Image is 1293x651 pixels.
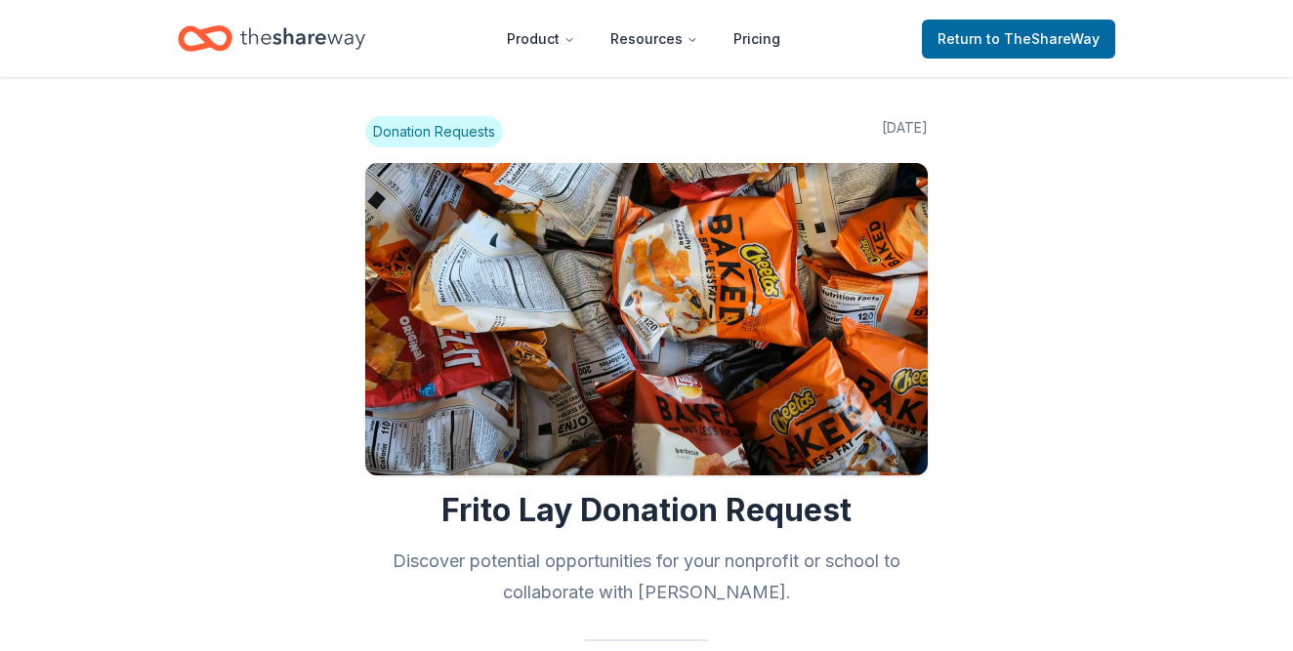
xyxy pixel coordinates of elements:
span: Return [938,27,1100,51]
span: [DATE] [882,116,928,147]
button: Product [491,20,591,59]
span: to TheShareWay [986,30,1100,47]
a: Pricing [718,20,796,59]
h2: Discover potential opportunities for your nonprofit or school to collaborate with [PERSON_NAME]. [365,546,928,608]
a: Returnto TheShareWay [922,20,1115,59]
nav: Main [491,16,796,61]
button: Resources [595,20,714,59]
h1: Frito Lay Donation Request [365,491,928,530]
a: Home [178,16,365,61]
span: Donation Requests [365,116,503,147]
img: Image for Frito Lay Donation Request [365,163,928,475]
